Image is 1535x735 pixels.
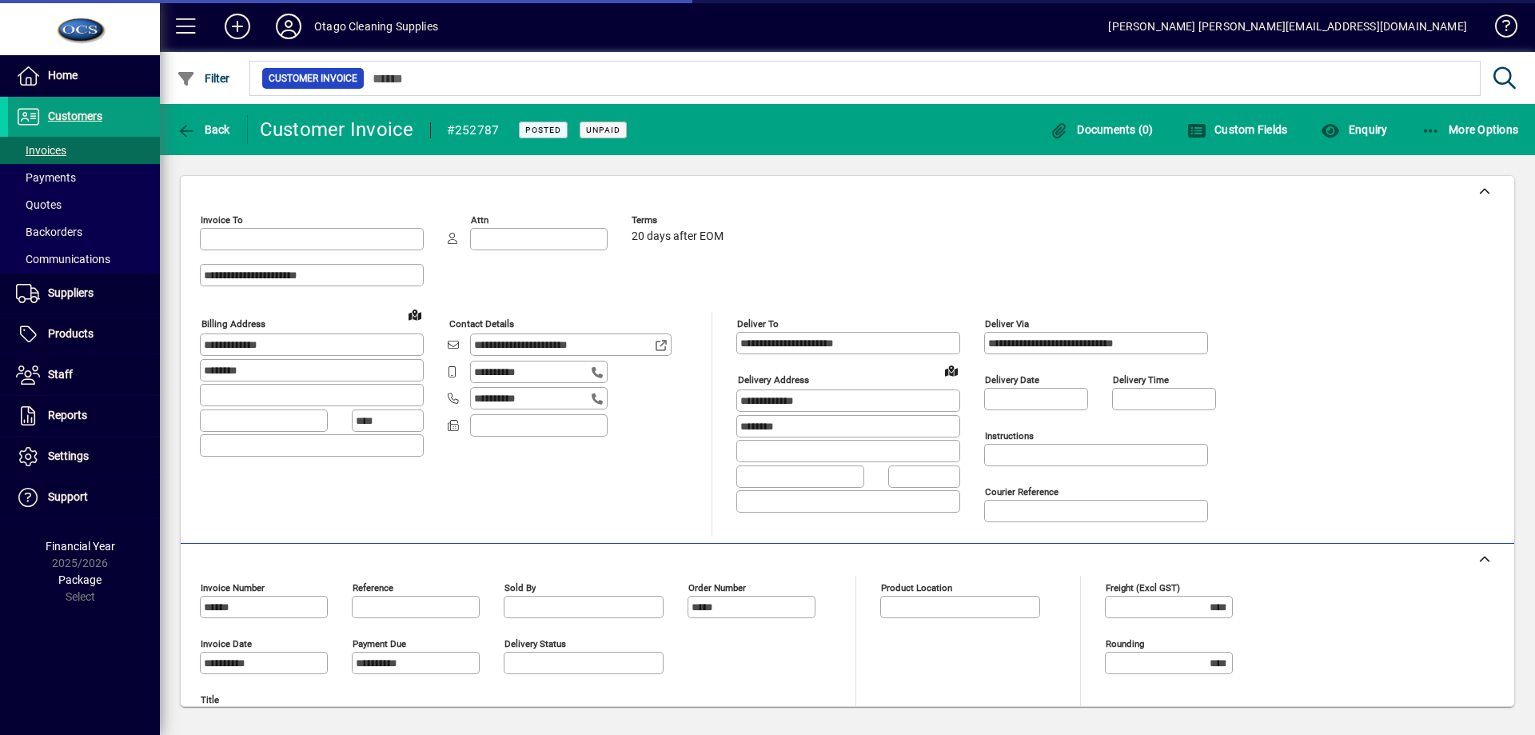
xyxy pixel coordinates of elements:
mat-label: Delivery date [985,374,1039,385]
a: Backorders [8,218,160,246]
div: Otago Cleaning Supplies [314,14,438,39]
mat-label: Invoice date [201,638,252,649]
mat-label: Rounding [1106,638,1144,649]
a: Support [8,477,160,517]
button: Custom Fields [1183,115,1292,144]
a: Knowledge Base [1483,3,1515,55]
span: Communications [16,253,110,266]
mat-label: Attn [471,214,488,226]
a: Products [8,314,160,354]
span: Support [48,490,88,503]
mat-label: Payment due [353,638,406,649]
mat-label: Product location [881,582,952,593]
mat-label: Reference [353,582,393,593]
span: Enquiry [1321,123,1387,136]
a: Payments [8,164,160,191]
span: Back [177,123,230,136]
mat-label: Invoice number [201,582,265,593]
span: Customers [48,110,102,122]
span: Home [48,69,78,82]
span: Products [48,327,94,340]
mat-label: Instructions [985,430,1034,441]
mat-label: Deliver via [985,318,1029,330]
span: Invoices [16,144,66,157]
mat-label: Title [201,694,219,705]
span: Documents (0) [1050,123,1154,136]
button: Back [173,115,234,144]
span: 20 days after EOM [632,230,724,243]
mat-label: Order number [688,582,746,593]
span: Settings [48,449,89,462]
button: Documents (0) [1046,115,1158,144]
span: More Options [1421,123,1519,136]
button: More Options [1417,115,1523,144]
a: Communications [8,246,160,273]
div: #252787 [447,118,500,143]
mat-label: Sold by [504,582,536,593]
a: Quotes [8,191,160,218]
button: Add [212,12,263,41]
mat-label: Courier Reference [985,486,1059,497]
mat-label: Invoice To [201,214,243,226]
a: View on map [939,358,964,383]
div: Customer Invoice [260,117,414,142]
mat-label: Deliver To [737,318,779,330]
span: Payments [16,171,76,184]
span: Reports [48,409,87,421]
span: Customer Invoice [269,70,357,86]
span: Backorders [16,226,82,238]
div: [PERSON_NAME] [PERSON_NAME][EMAIL_ADDRESS][DOMAIN_NAME] [1108,14,1467,39]
span: Filter [177,72,230,85]
span: Quotes [16,198,62,211]
span: Custom Fields [1187,123,1288,136]
span: Unpaid [586,125,620,135]
button: Profile [263,12,314,41]
button: Enquiry [1317,115,1391,144]
a: Invoices [8,137,160,164]
span: Staff [48,368,73,381]
a: Staff [8,355,160,395]
a: View on map [402,302,428,327]
mat-label: Freight (excl GST) [1106,582,1180,593]
span: Package [58,573,102,586]
span: Terms [632,215,728,226]
app-page-header-button: Back [160,115,248,144]
a: Reports [8,396,160,436]
a: Suppliers [8,274,160,314]
a: Home [8,56,160,96]
mat-label: Delivery status [504,638,566,649]
a: Settings [8,437,160,477]
span: Posted [525,125,561,135]
span: Suppliers [48,286,94,299]
mat-label: Delivery time [1113,374,1169,385]
button: Filter [173,64,234,93]
span: Financial Year [46,540,115,553]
